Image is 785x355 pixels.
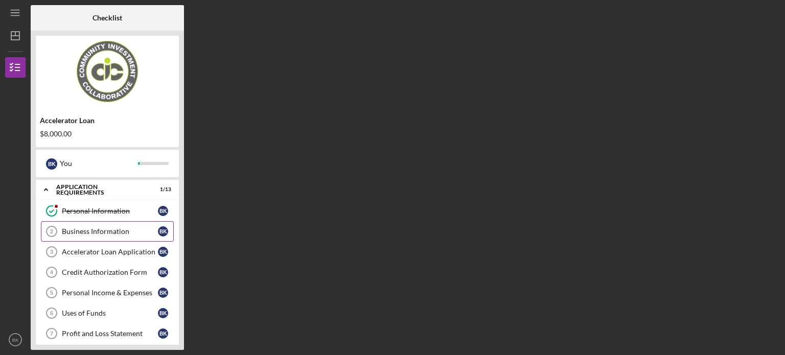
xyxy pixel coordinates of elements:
[12,337,19,343] text: BK
[41,323,174,344] a: 7Profit and Loss StatementBK
[40,130,175,138] div: $8,000.00
[41,242,174,262] a: 3Accelerator Loan ApplicationBK
[158,288,168,298] div: B K
[62,289,158,297] div: Personal Income & Expenses
[50,228,53,234] tspan: 2
[62,268,158,276] div: Credit Authorization Form
[56,184,146,196] div: Application Requirements
[41,282,174,303] a: 5Personal Income & ExpensesBK
[36,41,179,102] img: Product logo
[50,249,53,255] tspan: 3
[158,267,168,277] div: B K
[50,290,53,296] tspan: 5
[158,247,168,257] div: B K
[62,248,158,256] div: Accelerator Loan Application
[153,186,171,193] div: 1 / 13
[62,207,158,215] div: Personal Information
[60,155,138,172] div: You
[158,226,168,236] div: B K
[50,269,54,275] tspan: 4
[46,158,57,170] div: B K
[41,221,174,242] a: 2Business InformationBK
[40,116,175,125] div: Accelerator Loan
[93,14,122,22] b: Checklist
[41,201,174,221] a: Personal InformationBK
[41,303,174,323] a: 6Uses of FundsBK
[5,329,26,350] button: BK
[62,309,158,317] div: Uses of Funds
[158,308,168,318] div: B K
[41,262,174,282] a: 4Credit Authorization FormBK
[158,328,168,339] div: B K
[158,206,168,216] div: B K
[62,227,158,235] div: Business Information
[50,310,53,316] tspan: 6
[62,329,158,338] div: Profit and Loss Statement
[50,330,53,337] tspan: 7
